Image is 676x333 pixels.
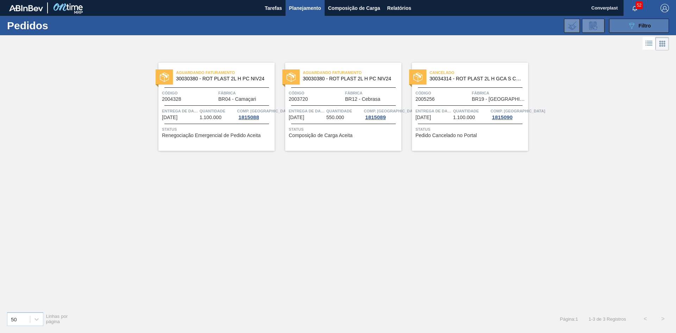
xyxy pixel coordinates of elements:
[7,20,48,31] font: Pedidos
[218,96,256,102] font: BR04 - Camaçari
[637,310,654,328] button: <
[596,316,601,322] font: de
[345,96,380,102] font: BR12 - Cebrasa
[11,316,17,322] font: 50
[162,109,202,113] font: Entrega de dados
[603,316,605,322] font: 3
[453,107,489,115] span: Quantidade
[364,107,418,115] span: Comp. Carga
[237,109,292,113] font: Comp. [GEOGRAPHIC_DATA]
[575,316,578,322] font: 1
[287,73,296,82] img: status
[387,5,411,11] font: Relatórios
[415,133,477,138] span: Pedido Cancelado no Portal
[275,63,401,151] a: statusAguardando Faturamento30030380 - ROT PLAST 2L H PC NIV24Código2003720FábricaBR12 - CebrasaE...
[415,109,456,113] font: Entrega de dados
[656,37,669,50] div: Visão em Cards
[574,316,576,322] font: :
[637,3,641,8] font: 52
[289,115,304,120] span: 18/09/2025
[415,127,430,131] font: Status
[289,90,343,97] span: Código
[453,115,475,120] span: 1.100.000
[582,19,605,33] div: Solicitação de Revisão de Pedidos
[661,316,664,322] font: >
[289,132,352,138] font: Composição de Carga Aceita
[593,316,595,322] font: 3
[162,132,261,138] font: Renegociação Emergencial de Pedido Aceita
[415,115,431,120] font: [DATE]
[162,96,181,102] font: 2004328
[160,73,169,82] img: status
[46,314,68,324] font: Linhas por página
[415,107,451,115] span: Entrega de dados
[162,115,177,120] span: 22/08/2025
[265,5,282,11] font: Tarefas
[415,90,470,97] span: Código
[589,316,591,322] font: 1
[365,114,386,120] font: 1815089
[560,316,574,322] font: Página
[289,109,329,113] font: Entrega de dados
[289,96,308,102] font: 2003720
[591,316,593,322] font: -
[237,107,292,115] span: Comp. Carga
[430,76,522,81] span: 30034314 - ROT PLAST 2L H GCA S CL NIV25
[289,126,400,133] span: Status
[591,5,618,11] font: Converplast
[472,91,489,95] font: Fábrica
[490,109,545,113] font: Comp. [GEOGRAPHIC_DATA]
[564,19,580,33] div: Importar Negociações dos Pedidos
[289,5,321,11] font: Planejamento
[472,97,526,102] span: BR19 - Nova Rio
[148,63,275,151] a: statusAguardando Faturamento30030380 - ROT PLAST 2L H PC NIV24Código2004328FábricaBR04 - Camaçari...
[415,91,431,95] font: Código
[176,69,275,76] span: Aguardando Faturamento
[364,107,400,120] a: Comp. [GEOGRAPHIC_DATA]1815089
[162,107,198,115] span: Entrega de dados
[289,127,303,131] font: Status
[639,23,651,29] font: Filtro
[9,5,43,11] img: TNhmsLtSVTkK8tSr43FrP2fwEKptu5GPRR3wAAAABJRU5ErkJggg==
[289,133,352,138] span: Composição de Carga Aceita
[289,115,304,120] font: [DATE]
[176,76,264,81] font: 30030380 - ROT PLAST 2L H PC NIV24
[472,96,540,102] font: BR19 - [GEOGRAPHIC_DATA]
[176,76,269,81] span: 30030380 - ROT PLAST 2L H PC NIV24
[430,70,454,75] font: Cancelado
[162,115,177,120] font: [DATE]
[162,127,177,131] font: Status
[237,107,273,120] a: Comp. [GEOGRAPHIC_DATA]1815088
[326,109,352,113] font: Quantidade
[661,4,669,12] img: Sair
[644,316,647,322] font: <
[200,107,236,115] span: Quantidade
[607,316,626,322] font: Registros
[415,96,435,102] font: 2005256
[162,90,217,97] span: Código
[492,114,512,120] font: 1815090
[453,115,475,120] font: 1.100.000
[326,115,344,120] span: 550.000
[218,91,236,95] font: Fábrica
[326,115,344,120] font: 550.000
[303,76,396,81] span: 30030380 - ROT PLAST 2L H PC NIV24
[401,63,528,151] a: statusCancelado30034314 - ROT PLAST 2L H GCA S CL NIV25Código2005256FábricaBR19 - [GEOGRAPHIC_DAT...
[218,90,273,97] span: Fábrica
[415,115,431,120] span: 25/09/2025
[162,126,273,133] span: Status
[176,70,235,75] font: Aguardando Faturamento
[162,91,178,95] font: Código
[238,114,259,120] font: 1815088
[624,3,646,13] button: Notificações
[490,107,526,120] a: Comp. [GEOGRAPHIC_DATA]1815090
[200,115,221,120] span: 1.100.000
[326,107,362,115] span: Quantidade
[328,5,380,11] font: Composição de Carga
[643,37,656,50] div: Visão em Lista
[200,115,221,120] font: 1.100.000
